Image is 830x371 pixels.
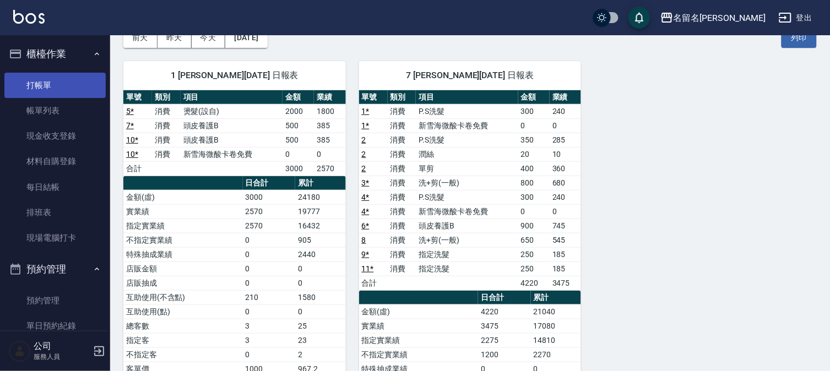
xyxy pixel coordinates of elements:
th: 類別 [388,90,416,105]
td: 680 [550,176,581,190]
td: 實業績 [359,319,479,333]
td: 385 [314,118,345,133]
td: 360 [550,161,581,176]
td: 消費 [388,247,416,261]
td: 300 [518,190,550,204]
a: 2 [362,135,366,144]
td: 2570 [243,204,296,219]
td: 545 [550,233,581,247]
h5: 公司 [34,341,90,352]
td: 900 [518,219,550,233]
td: 185 [550,247,581,261]
td: 250 [518,247,550,261]
td: 3000 [243,190,296,204]
td: P.S洗髮 [416,133,518,147]
button: [DATE] [225,28,267,48]
td: 400 [518,161,550,176]
td: 0 [518,118,550,133]
td: 合計 [123,161,152,176]
td: 2570 [314,161,345,176]
td: 24180 [295,190,346,204]
td: 2000 [283,104,314,118]
td: 潤絲 [416,147,518,161]
th: 金額 [283,90,314,105]
div: 名留名[PERSON_NAME] [674,11,766,25]
td: 洗+剪(一般) [416,176,518,190]
td: 0 [314,147,345,161]
th: 業績 [314,90,345,105]
td: 店販金額 [123,261,243,276]
button: 名留名[PERSON_NAME] [656,7,770,29]
td: 消費 [388,204,416,219]
td: P.S洗髮 [416,104,518,118]
button: 預約管理 [4,255,106,283]
span: 1 [PERSON_NAME][DATE] 日報表 [137,70,333,81]
td: 10 [550,147,581,161]
td: 0 [295,276,346,290]
a: 8 [362,236,366,244]
button: 櫃檯作業 [4,40,106,68]
td: 消費 [388,233,416,247]
td: 2570 [243,219,296,233]
td: 25 [295,319,346,333]
td: 金額(虛) [123,190,243,204]
td: 總客數 [123,319,243,333]
td: 0 [243,233,296,247]
td: 0 [243,276,296,290]
table: a dense table [359,90,582,291]
td: 不指定客 [123,347,243,362]
td: 300 [518,104,550,118]
td: 1800 [314,104,345,118]
td: 650 [518,233,550,247]
td: 互助使用(點) [123,304,243,319]
a: 帳單列表 [4,98,106,123]
td: 0 [295,261,346,276]
td: 745 [550,219,581,233]
th: 日合計 [243,176,296,190]
button: 登出 [774,8,817,28]
td: 0 [243,261,296,276]
th: 項目 [181,90,283,105]
span: 7 [PERSON_NAME][DATE] 日報表 [372,70,568,81]
td: 17080 [531,319,582,333]
td: 0 [243,304,296,319]
td: 3475 [478,319,531,333]
td: 240 [550,104,581,118]
p: 服務人員 [34,352,90,362]
td: 指定實業績 [123,219,243,233]
td: 285 [550,133,581,147]
td: 燙髮(設自) [181,104,283,118]
td: 385 [314,133,345,147]
td: 2270 [531,347,582,362]
td: 消費 [388,190,416,204]
td: 消費 [152,147,181,161]
td: 新雪海微酸卡卷免費 [416,204,518,219]
th: 項目 [416,90,518,105]
th: 類別 [152,90,181,105]
td: 店販抽成 [123,276,243,290]
td: 洗+剪(一般) [416,233,518,247]
a: 2 [362,150,366,159]
td: 3475 [550,276,581,290]
td: 特殊抽成業績 [123,247,243,261]
a: 打帳單 [4,73,106,98]
td: 0 [550,118,581,133]
td: 消費 [388,161,416,176]
button: 昨天 [158,28,192,48]
td: 500 [283,133,314,147]
td: 3 [243,319,296,333]
a: 單日預約紀錄 [4,313,106,339]
td: 消費 [388,104,416,118]
th: 金額 [518,90,550,105]
td: 350 [518,133,550,147]
td: 單剪 [416,161,518,176]
td: 指定洗髮 [416,261,518,276]
td: 消費 [388,176,416,190]
td: 指定洗髮 [416,247,518,261]
td: 消費 [152,118,181,133]
td: 240 [550,190,581,204]
td: 185 [550,261,581,276]
td: 消費 [388,147,416,161]
td: 不指定實業績 [123,233,243,247]
th: 累計 [531,291,582,305]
